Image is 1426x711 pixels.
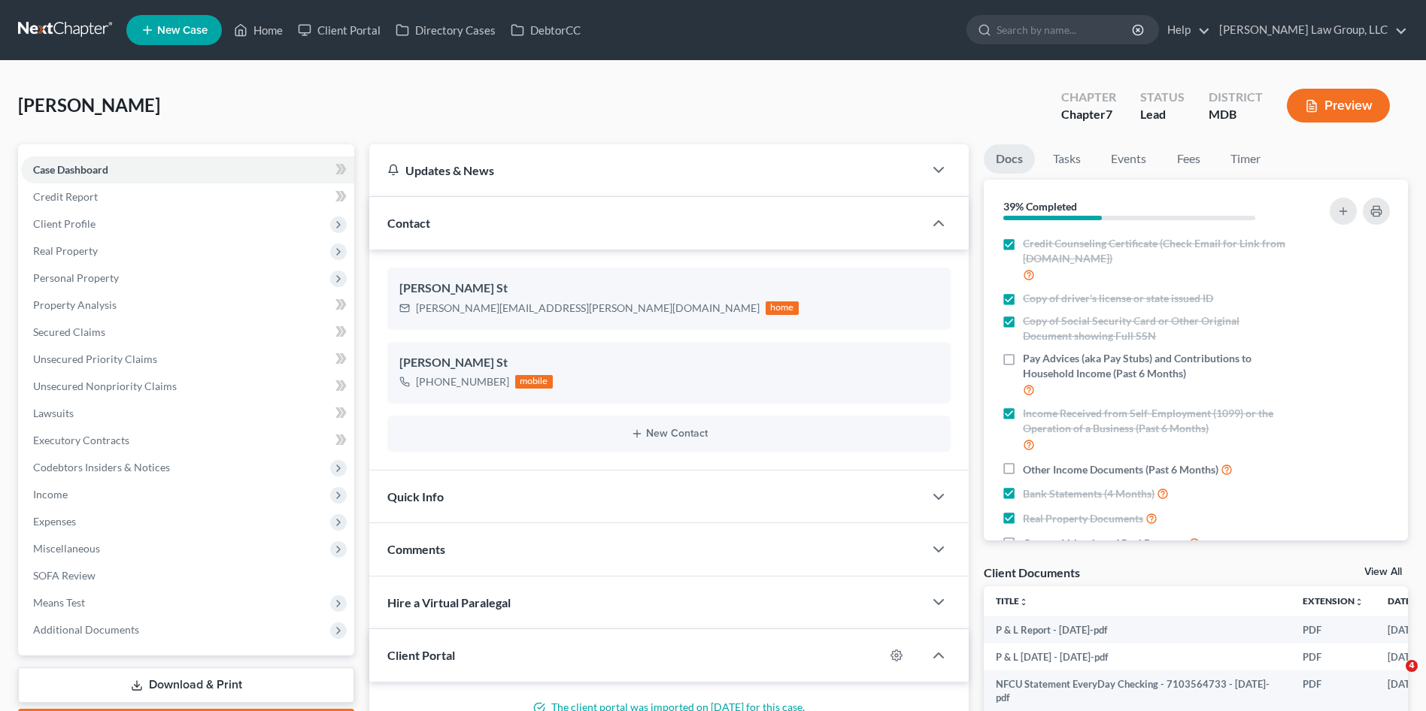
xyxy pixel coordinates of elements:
[33,380,177,392] span: Unsecured Nonpriority Claims
[1023,462,1218,477] span: Other Income Documents (Past 6 Months)
[33,163,108,176] span: Case Dashboard
[388,17,503,44] a: Directory Cases
[1023,351,1289,381] span: Pay Advices (aka Pay Stubs) and Contributions to Household Income (Past 6 Months)
[1061,106,1116,123] div: Chapter
[157,25,208,36] span: New Case
[33,217,96,230] span: Client Profile
[387,162,906,178] div: Updates & News
[33,244,98,257] span: Real Property
[290,17,388,44] a: Client Portal
[1041,144,1093,174] a: Tasks
[33,488,68,501] span: Income
[1023,291,1213,306] span: Copy of driver's license or state issued ID
[387,489,444,504] span: Quick Info
[226,17,290,44] a: Home
[1209,89,1263,106] div: District
[515,375,553,389] div: mobile
[1023,511,1143,526] span: Real Property Documents
[21,373,354,400] a: Unsecured Nonpriority Claims
[1364,567,1402,577] a: View All
[1099,144,1158,174] a: Events
[1406,660,1418,672] span: 4
[21,156,354,183] a: Case Dashboard
[1218,144,1273,174] a: Timer
[399,354,939,372] div: [PERSON_NAME] St
[997,16,1134,44] input: Search by name...
[1291,643,1376,670] td: PDF
[387,595,511,610] span: Hire a Virtual Paralegal
[387,542,445,556] span: Comments
[21,400,354,427] a: Lawsuits
[1212,17,1407,44] a: [PERSON_NAME] Law Group, LLC
[984,616,1291,643] td: P & L Report - [DATE]-pdf
[33,515,76,528] span: Expenses
[1019,598,1028,607] i: unfold_more
[33,461,170,473] span: Codebtors Insiders & Notices
[399,428,939,440] button: New Contact
[996,595,1028,607] a: Titleunfold_more
[33,596,85,609] span: Means Test
[1023,236,1289,266] span: Credit Counseling Certificate (Check Email for Link from [DOMAIN_NAME])
[33,542,100,555] span: Miscellaneous
[33,298,117,311] span: Property Analysis
[1023,486,1154,501] span: Bank Statements (4 Months)
[33,569,96,582] span: SOFA Review
[21,346,354,373] a: Unsecured Priority Claims
[387,216,430,230] span: Contact
[984,564,1080,580] div: Client Documents
[1303,595,1364,607] a: Extensionunfold_more
[21,427,354,454] a: Executory Contracts
[984,643,1291,670] td: P & L [DATE] - [DATE]-pdf
[399,280,939,298] div: [PERSON_NAME] St
[1106,107,1112,121] span: 7
[1160,17,1210,44] a: Help
[33,623,139,636] span: Additional Documents
[766,301,799,315] div: home
[33,271,119,284] span: Personal Property
[1140,89,1185,106] div: Status
[416,374,509,389] div: [PHONE_NUMBER]
[33,325,105,338] span: Secured Claims
[1023,313,1289,343] span: Copy of Social Security Card or Other Original Document showing Full SSN
[503,17,588,44] a: DebtorCC
[387,648,455,662] span: Client Portal
[1291,616,1376,643] td: PDF
[18,94,160,116] span: [PERSON_NAME]
[33,352,157,365] span: Unsecured Priority Claims
[1164,144,1212,174] a: Fees
[21,319,354,346] a: Secured Claims
[18,667,354,703] a: Download & Print
[1355,598,1364,607] i: unfold_more
[1375,660,1411,696] iframe: Intercom live chat
[1287,89,1390,123] button: Preview
[33,407,74,419] span: Lawsuits
[1140,106,1185,123] div: Lead
[1003,200,1077,213] strong: 39% Completed
[1209,106,1263,123] div: MDB
[33,190,98,203] span: Credit Report
[1061,89,1116,106] div: Chapter
[33,434,129,446] span: Executory Contracts
[21,183,354,210] a: Credit Report
[1023,536,1186,551] span: Current Valuation of Real Property
[1023,406,1289,436] span: Income Received from Self-Employment (1099) or the Operation of a Business (Past 6 Months)
[21,562,354,589] a: SOFA Review
[21,292,354,319] a: Property Analysis
[416,301,760,316] div: [PERSON_NAME][EMAIL_ADDRESS][PERSON_NAME][DOMAIN_NAME]
[984,144,1035,174] a: Docs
